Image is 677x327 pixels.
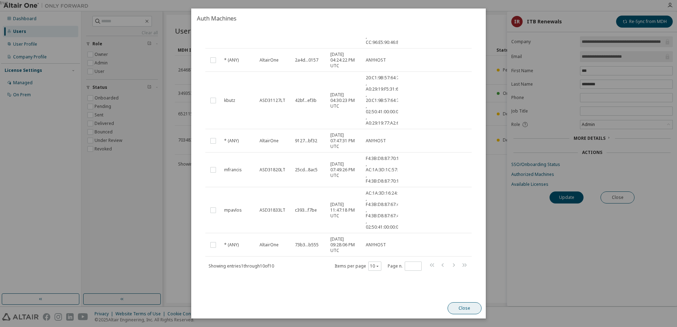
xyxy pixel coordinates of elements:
button: Close [448,302,482,314]
span: 20:C1:9B:57:64:7B , A0:29:19:F5:31:64 , 20:C1:9B:57:64:7F , 02:50:41:00:00:01 , A0:29:19:77:A2:64 [366,75,402,126]
span: F4:3B:D8:87:70:1B , AC:1A:3D:1C:57:A4 , F4:3B:D8:87:70:17 [366,156,403,184]
span: AltairOne [260,242,279,248]
span: mpavlos [224,207,242,213]
span: mfrancis [224,167,242,173]
span: AltairOne [260,138,279,144]
span: [DATE] 07:49:26 PM UTC [330,161,359,178]
span: [DATE] 04:30:23 PM UTC [330,92,359,109]
span: [DATE] 11:47:18 PM UTC [330,202,359,219]
span: ANYHOST [366,242,386,248]
span: Items per page [335,262,381,271]
span: * (ANY) [224,57,239,63]
span: 2a4d...0157 [295,57,318,63]
span: * (ANY) [224,138,239,144]
h2: Auth Machines [191,8,486,28]
button: 10 [370,263,380,269]
span: 9127...bf32 [295,138,317,144]
span: 25cd...8ac5 [295,167,318,173]
span: [DATE] 04:24:22 PM UTC [330,52,359,69]
span: ASD31833LT [260,207,285,213]
span: * (ANY) [224,242,239,248]
span: Showing entries 1 through 10 of 10 [209,263,274,269]
span: [DATE] 07:47:31 PM UTC [330,132,359,149]
span: Page n. [388,262,422,271]
span: [DATE] 09:28:06 PM UTC [330,236,359,253]
span: ASD31127LT [260,98,285,103]
span: ANYHOST [366,138,386,144]
span: ASD31820LT [260,167,285,173]
span: 42bf...ef3b [295,98,317,103]
span: ANYHOST [366,57,386,63]
span: AC:1A:3D:16:24:80 , F4:3B:D8:87:67:43 , F4:3B:D8:87:67:47 , 02:50:41:00:00:01 [366,190,403,230]
span: 73b3...b555 [295,242,319,248]
span: c393...f7be [295,207,317,213]
span: kbutz [224,98,235,103]
span: AltairOne [260,57,279,63]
